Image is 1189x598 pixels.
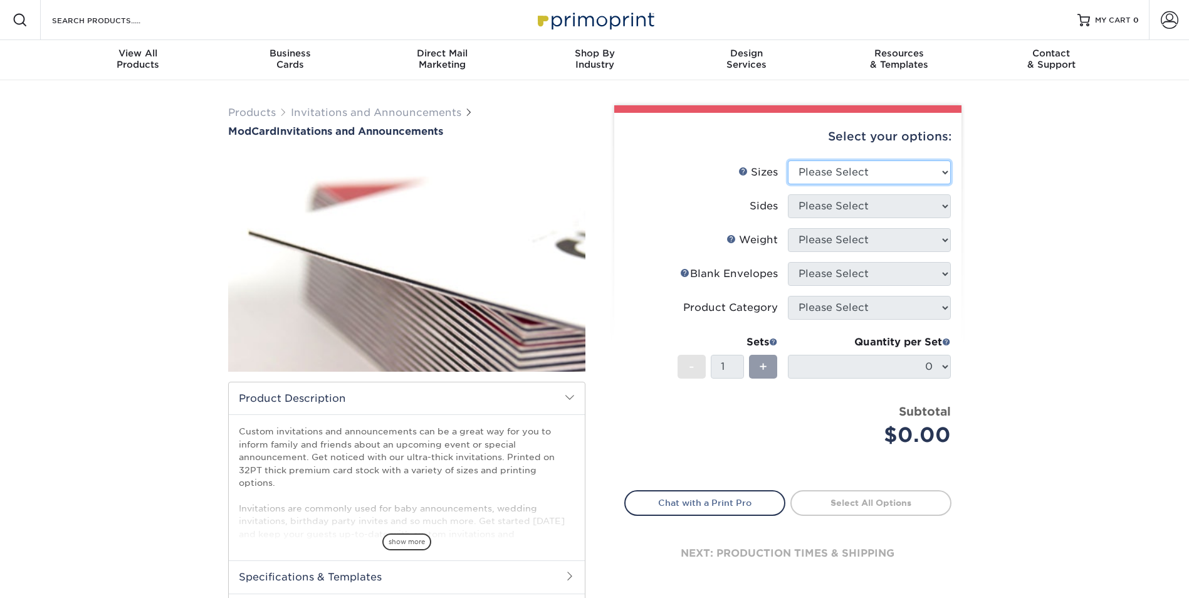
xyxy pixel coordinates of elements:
span: show more [382,533,431,550]
h2: Product Description [229,382,585,414]
span: Direct Mail [366,48,518,59]
span: Business [214,48,366,59]
a: DesignServices [671,40,823,80]
a: BusinessCards [214,40,366,80]
a: Resources& Templates [823,40,975,80]
div: Sets [678,335,778,350]
a: Invitations and Announcements [291,107,461,118]
a: Shop ByIndustry [518,40,671,80]
span: Design [671,48,823,59]
a: ModCardInvitations and Announcements [228,125,585,137]
h1: Invitations and Announcements [228,125,585,137]
div: Blank Envelopes [680,266,778,281]
div: Services [671,48,823,70]
div: Weight [726,233,778,248]
img: Primoprint [532,6,657,33]
img: ModCard 01 [228,139,585,386]
input: SEARCH PRODUCTS..... [51,13,173,28]
div: Select your options: [624,113,951,160]
div: $0.00 [797,420,951,450]
span: Shop By [518,48,671,59]
p: Custom invitations and announcements can be a great way for you to inform family and friends abou... [239,425,575,591]
a: Chat with a Print Pro [624,490,785,515]
div: & Support [975,48,1128,70]
strong: Subtotal [899,404,951,418]
span: View All [62,48,214,59]
div: & Templates [823,48,975,70]
div: Cards [214,48,366,70]
a: Select All Options [790,490,951,515]
div: Product Category [683,300,778,315]
a: Products [228,107,276,118]
a: View AllProducts [62,40,214,80]
h2: Specifications & Templates [229,560,585,593]
div: Sizes [738,165,778,180]
span: - [689,357,694,376]
div: Marketing [366,48,518,70]
div: Industry [518,48,671,70]
a: Direct MailMarketing [366,40,518,80]
div: Sides [750,199,778,214]
span: Resources [823,48,975,59]
span: + [759,357,767,376]
span: Contact [975,48,1128,59]
span: MY CART [1095,15,1131,26]
div: next: production times & shipping [624,516,951,591]
a: Contact& Support [975,40,1128,80]
span: ModCard [228,125,276,137]
div: Products [62,48,214,70]
span: 0 [1133,16,1139,24]
div: Quantity per Set [788,335,951,350]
